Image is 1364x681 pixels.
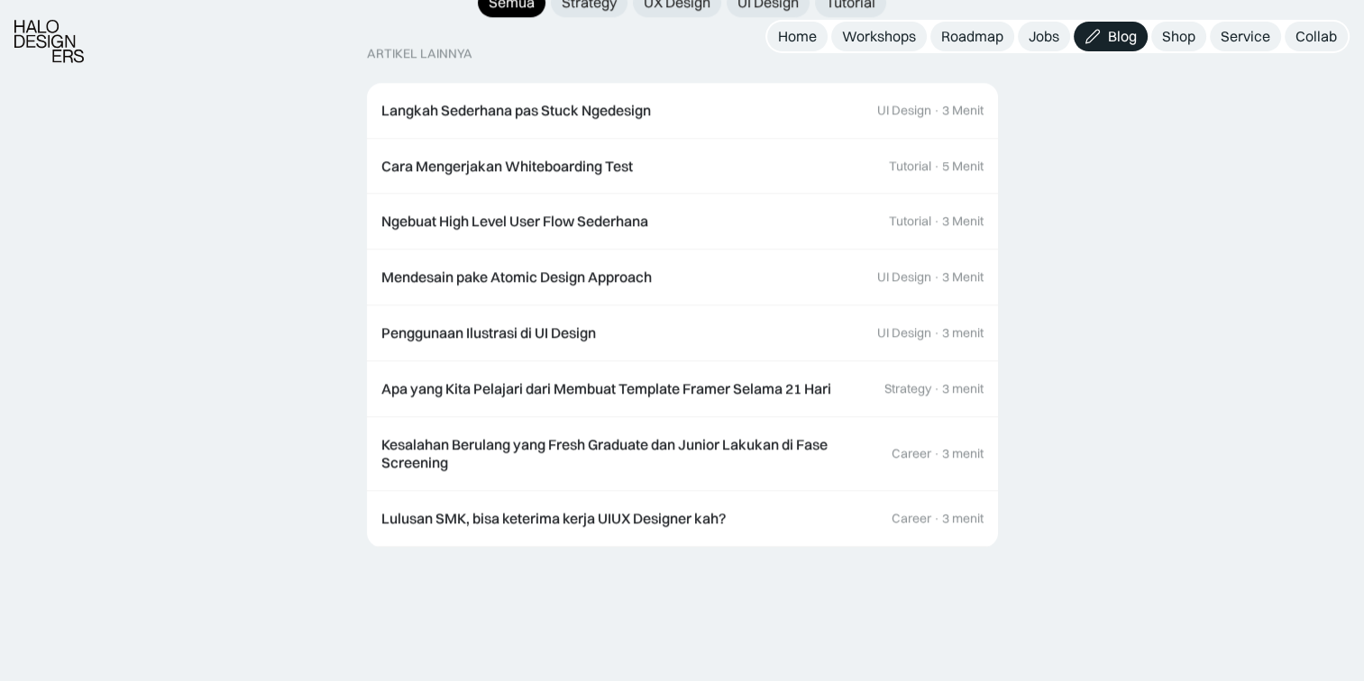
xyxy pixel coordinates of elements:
[942,325,984,340] div: 3 menit
[933,103,940,118] div: ·
[367,139,998,195] a: Cara Mengerjakan Whiteboarding TestTutorial·5 Menit
[367,250,998,305] a: Mendesain pake Atomic Design ApproachUI Design·3 Menit
[933,381,940,396] div: ·
[1295,27,1337,46] div: Collab
[942,159,984,174] div: 5 Menit
[933,213,940,229] div: ·
[1029,27,1059,46] div: Jobs
[942,213,984,229] div: 3 Menit
[367,83,998,139] a: Langkah Sederhana pas Stuck NgedesignUI Design·3 Menit
[778,27,817,46] div: Home
[877,269,931,285] div: UI Design
[1221,27,1270,46] div: Service
[933,511,940,526] div: ·
[877,103,931,118] div: UI Design
[877,325,931,340] div: UI Design
[381,509,726,528] div: Lulusan SMK, bisa keterima kerja UIUX Designer kah?
[842,27,916,46] div: Workshops
[933,159,940,174] div: ·
[1018,22,1070,51] a: Jobs
[381,212,648,231] div: Ngebuat High Level User Flow Sederhana
[1151,22,1206,51] a: Shop
[367,361,998,417] a: Apa yang Kita Pelajari dari Membuat Template Framer Selama 21 HariStrategy·3 menit
[889,213,931,229] div: Tutorial
[1074,22,1148,51] a: Blog
[1108,27,1137,46] div: Blog
[367,491,998,547] a: Lulusan SMK, bisa keterima kerja UIUX Designer kah?Career·3 menit
[942,511,984,526] div: 3 menit
[767,22,828,51] a: Home
[367,46,472,61] div: ARTIKEL LAINNYA
[892,446,931,461] div: Career
[831,22,927,51] a: Workshops
[381,379,831,398] div: Apa yang Kita Pelajari dari Membuat Template Framer Selama 21 Hari
[381,101,651,120] div: Langkah Sederhana pas Stuck Ngedesign
[367,194,998,250] a: Ngebuat High Level User Flow SederhanaTutorial·3 Menit
[942,446,984,461] div: 3 menit
[367,417,998,492] a: Kesalahan Berulang yang Fresh Graduate dan Junior Lakukan di Fase ScreeningCareer·3 menit
[942,381,984,396] div: 3 menit
[381,435,874,473] div: Kesalahan Berulang yang Fresh Graduate dan Junior Lakukan di Fase Screening
[933,446,940,461] div: ·
[942,103,984,118] div: 3 Menit
[889,159,931,174] div: Tutorial
[1162,27,1195,46] div: Shop
[941,27,1003,46] div: Roadmap
[367,305,998,361] a: Penggunaan Ilustrasi di UI DesignUI Design·3 menit
[381,268,652,286] div: Mendesain pake Atomic Design Approach
[381,323,596,342] div: Penggunaan Ilustrasi di UI Design
[1285,22,1348,51] a: Collab
[942,269,984,285] div: 3 Menit
[892,511,931,526] div: Career
[933,269,940,285] div: ·
[884,381,931,396] div: Strategy
[1210,22,1281,51] a: Service
[381,157,633,176] div: Cara Mengerjakan Whiteboarding Test
[930,22,1014,51] a: Roadmap
[933,325,940,340] div: ·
